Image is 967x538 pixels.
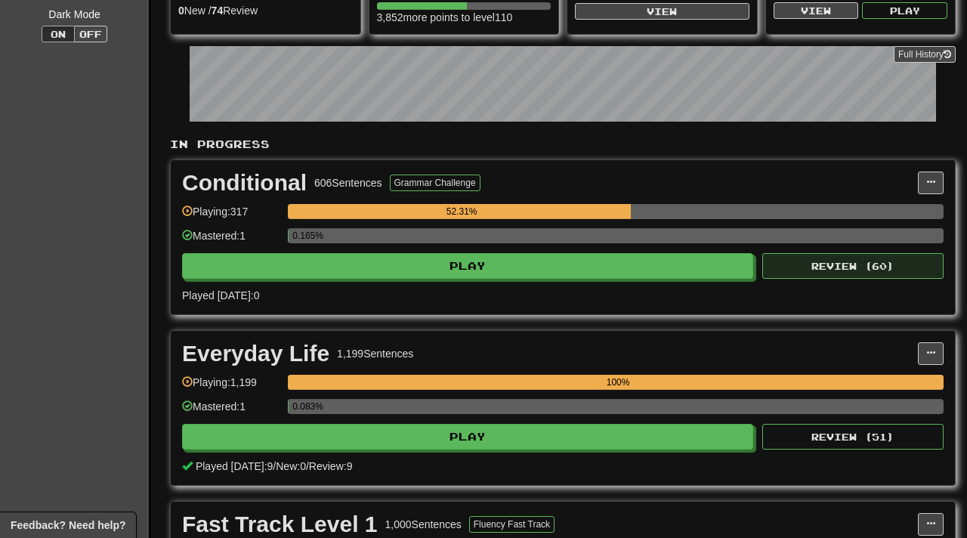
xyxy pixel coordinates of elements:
[894,46,956,63] a: Full History
[276,460,306,472] span: New: 0
[575,3,749,20] button: View
[762,253,944,279] button: Review (60)
[469,516,555,533] button: Fluency Fast Track
[182,172,307,194] div: Conditional
[292,375,944,390] div: 100%
[182,204,280,229] div: Playing: 317
[182,399,280,424] div: Mastered: 1
[385,517,462,532] div: 1,000 Sentences
[182,253,753,279] button: Play
[182,228,280,253] div: Mastered: 1
[182,375,280,400] div: Playing: 1,199
[306,460,309,472] span: /
[42,26,75,42] button: On
[292,204,631,219] div: 52.31%
[273,460,276,472] span: /
[178,5,184,17] strong: 0
[196,460,273,472] span: Played [DATE]: 9
[11,7,137,22] div: Dark Mode
[182,513,378,536] div: Fast Track Level 1
[762,424,944,450] button: Review (51)
[74,26,107,42] button: Off
[178,3,353,18] div: New / Review
[774,2,859,19] button: View
[314,175,382,190] div: 606 Sentences
[182,424,753,450] button: Play
[337,346,413,361] div: 1,199 Sentences
[377,10,551,25] div: 3,852 more points to level 110
[182,342,329,365] div: Everyday Life
[212,5,224,17] strong: 74
[11,518,125,533] span: Open feedback widget
[170,137,956,152] p: In Progress
[309,460,353,472] span: Review: 9
[390,175,480,191] button: Grammar Challenge
[862,2,947,19] button: Play
[182,289,259,301] span: Played [DATE]: 0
